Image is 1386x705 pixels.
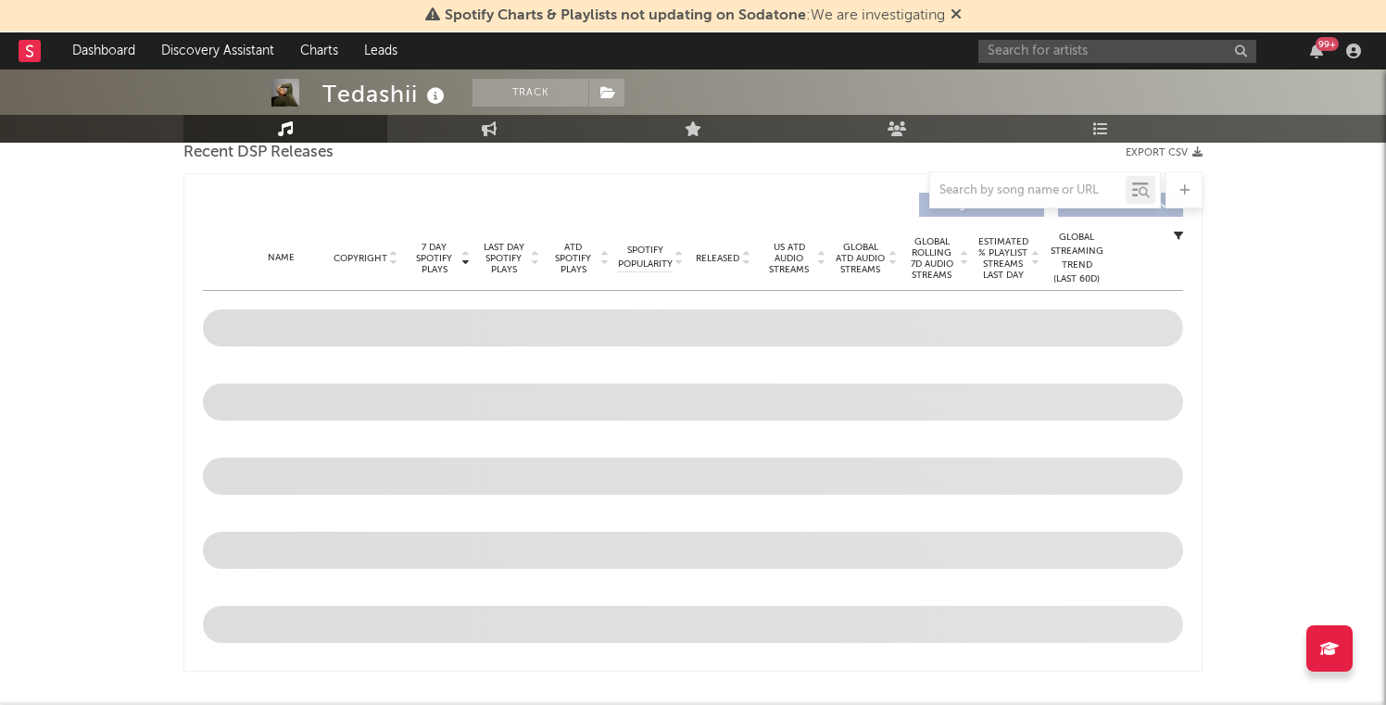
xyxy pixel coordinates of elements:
[763,242,814,275] span: US ATD Audio Streams
[1126,147,1203,158] button: Export CSV
[334,253,387,264] span: Copyright
[930,183,1126,198] input: Search by song name or URL
[906,236,957,281] span: Global Rolling 7D Audio Streams
[472,79,588,107] button: Track
[835,242,886,275] span: Global ATD Audio Streams
[445,8,945,23] span: : We are investigating
[287,32,351,69] a: Charts
[951,8,962,23] span: Dismiss
[977,236,1028,281] span: Estimated % Playlist Streams Last Day
[240,251,322,265] div: Name
[445,8,806,23] span: Spotify Charts & Playlists not updating on Sodatone
[1316,37,1339,51] div: 99 +
[322,79,449,109] div: Tedashii
[1310,44,1323,58] button: 99+
[548,242,598,275] span: ATD Spotify Plays
[148,32,287,69] a: Discovery Assistant
[351,32,410,69] a: Leads
[696,253,739,264] span: Released
[409,242,459,275] span: 7 Day Spotify Plays
[978,40,1256,63] input: Search for artists
[183,142,334,164] span: Recent DSP Releases
[479,242,528,275] span: Last Day Spotify Plays
[59,32,148,69] a: Dashboard
[618,244,673,271] span: Spotify Popularity
[1049,231,1104,286] div: Global Streaming Trend (Last 60D)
